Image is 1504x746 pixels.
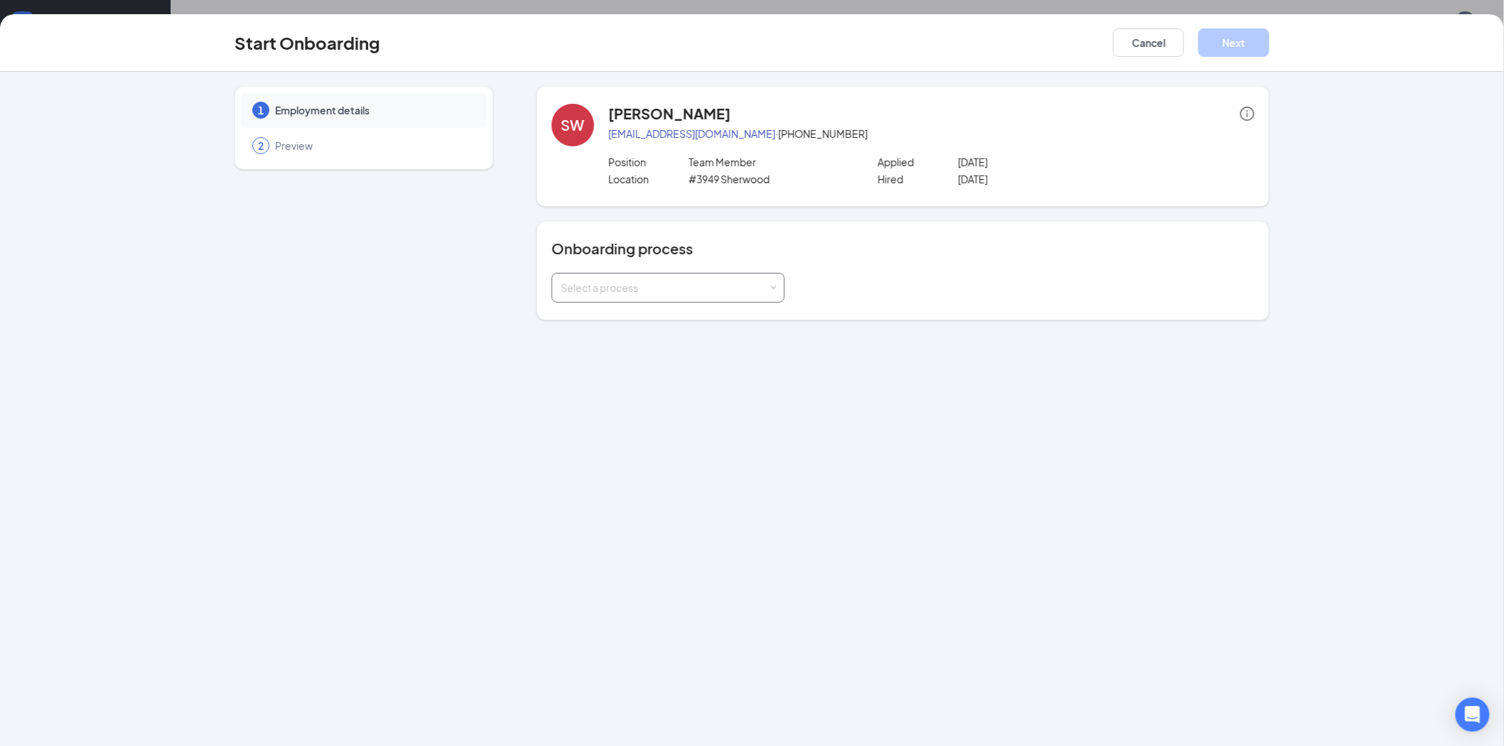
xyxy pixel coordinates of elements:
[608,104,731,124] h4: [PERSON_NAME]
[1113,28,1184,57] button: Cancel
[878,172,959,186] p: Hired
[689,155,850,169] p: Team Member
[1240,107,1255,121] span: info-circle
[608,127,775,140] a: [EMAIL_ADDRESS][DOMAIN_NAME]
[258,139,264,153] span: 2
[878,155,959,169] p: Applied
[552,239,1255,259] h4: Onboarding process
[275,139,473,153] span: Preview
[1198,28,1269,57] button: Next
[689,172,850,186] p: #3949 Sherwood
[258,103,264,117] span: 1
[608,126,1255,141] p: · [PHONE_NUMBER]
[275,103,473,117] span: Employment details
[1456,698,1490,732] div: Open Intercom Messenger
[561,281,769,295] div: Select a process
[561,115,584,135] div: SW
[608,155,689,169] p: Position
[608,172,689,186] p: Location
[235,31,380,55] h3: Start Onboarding
[958,155,1119,169] p: [DATE]
[958,172,1119,186] p: [DATE]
